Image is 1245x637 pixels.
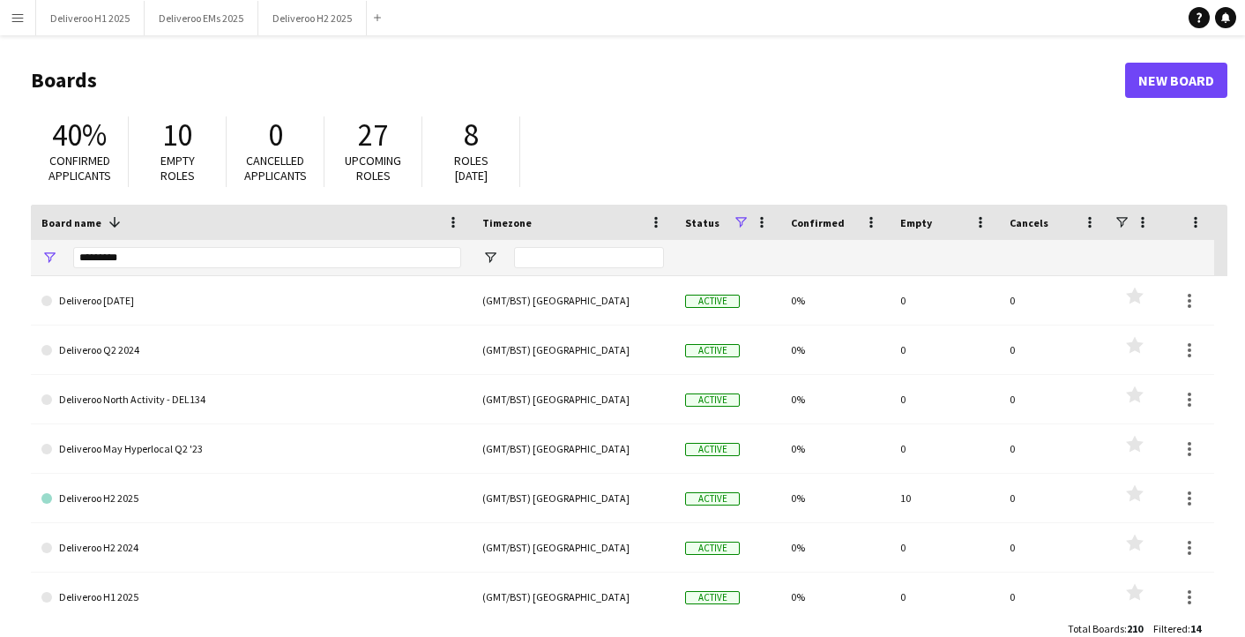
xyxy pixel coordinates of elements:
div: (GMT/BST) [GEOGRAPHIC_DATA] [472,326,675,374]
div: 0% [780,474,890,522]
div: 0 [890,276,999,325]
div: 0 [890,424,999,473]
a: Deliveroo [DATE] [41,276,461,326]
div: (GMT/BST) [GEOGRAPHIC_DATA] [472,424,675,473]
button: Open Filter Menu [482,250,498,266]
a: Deliveroo May Hyperlocal Q2 '23 [41,424,461,474]
span: Confirmed applicants [48,153,111,184]
div: (GMT/BST) [GEOGRAPHIC_DATA] [472,474,675,522]
button: Deliveroo H2 2025 [258,1,367,35]
div: 0 [890,573,999,621]
span: Status [685,216,719,229]
input: Board name Filter Input [73,247,461,268]
span: 0 [268,116,283,154]
div: 0 [890,375,999,423]
div: (GMT/BST) [GEOGRAPHIC_DATA] [472,523,675,572]
div: 0% [780,573,890,621]
span: Active [685,591,740,604]
span: 210 [1127,622,1143,635]
a: Deliveroo North Activity - DEL134 [41,375,461,424]
span: Confirmed [791,216,845,229]
div: 0% [780,375,890,423]
div: (GMT/BST) [GEOGRAPHIC_DATA] [472,375,675,423]
span: Empty roles [160,153,195,184]
button: Deliveroo EMs 2025 [145,1,258,35]
span: Upcoming roles [345,153,401,184]
span: 14 [1190,622,1201,635]
input: Timezone Filter Input [514,247,664,268]
span: Total Boards [1068,622,1124,635]
span: 27 [358,116,388,154]
div: (GMT/BST) [GEOGRAPHIC_DATA] [472,573,675,621]
div: 0 [890,326,999,374]
div: (GMT/BST) [GEOGRAPHIC_DATA] [472,276,675,325]
div: 0 [999,276,1108,325]
div: 0 [999,573,1108,621]
a: New Board [1125,63,1227,98]
div: 0 [999,523,1108,572]
span: Active [685,344,740,357]
span: Filtered [1153,622,1188,635]
a: Deliveroo H2 2024 [41,523,461,573]
span: Active [685,542,740,555]
div: 0 [999,375,1108,423]
span: 10 [162,116,192,154]
div: 0% [780,523,890,572]
span: Timezone [482,216,532,229]
div: 0 [999,424,1108,473]
span: Active [685,295,740,308]
button: Open Filter Menu [41,250,57,266]
span: Empty [900,216,932,229]
a: Deliveroo H2 2025 [41,474,461,523]
span: Board name [41,216,101,229]
button: Deliveroo H1 2025 [36,1,145,35]
span: Active [685,443,740,456]
span: Cancelled applicants [244,153,307,184]
span: 40% [52,116,107,154]
div: 0% [780,424,890,473]
div: 0 [999,326,1108,374]
a: Deliveroo Q2 2024 [41,326,461,375]
div: 0% [780,326,890,374]
span: Roles [DATE] [454,153,488,184]
a: Deliveroo H1 2025 [41,573,461,622]
span: Cancels [1010,216,1048,229]
span: 8 [464,116,479,154]
div: 0 [890,523,999,572]
div: 10 [890,474,999,522]
span: Active [685,492,740,506]
h1: Boards [31,67,1125,94]
div: 0% [780,276,890,325]
span: Active [685,393,740,407]
div: 0 [999,474,1108,522]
